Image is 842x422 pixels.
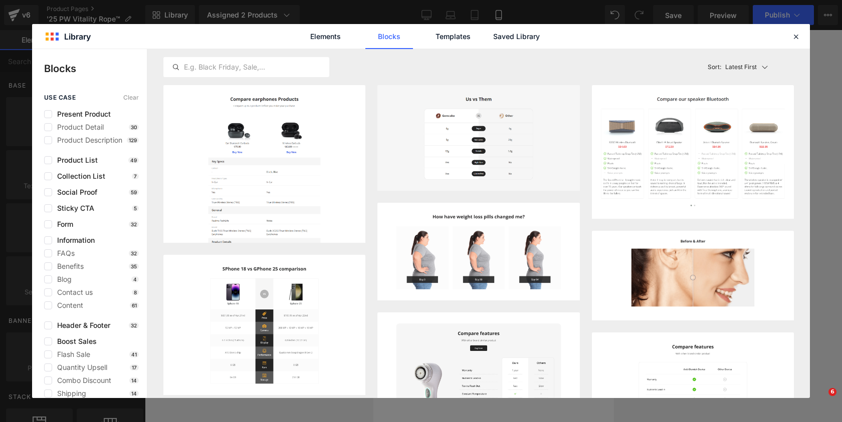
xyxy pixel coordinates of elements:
[52,337,97,345] span: Boost Sales
[52,321,110,329] span: Header & Footer
[52,288,93,296] span: Contact us
[808,388,832,412] iframe: Intercom live chat
[52,376,111,384] span: Combo Discount
[52,110,111,118] span: Present Product
[52,188,97,196] span: Social Proof
[828,388,836,396] span: 6
[52,301,83,309] span: Content
[44,94,76,101] span: use case
[128,157,139,163] p: 49
[52,156,98,164] span: Product List
[129,390,139,396] p: 14
[52,389,86,397] span: Shipping
[129,377,139,383] p: 14
[708,64,721,71] span: Sort:
[129,124,139,130] p: 30
[163,85,365,287] img: image
[164,61,329,73] input: E.g. Black Friday, Sale,...
[163,255,365,395] img: image
[493,24,540,49] a: Saved Library
[129,221,139,227] p: 32
[44,61,147,76] p: Blocks
[52,262,84,270] span: Benefits
[127,137,139,143] p: 129
[130,364,139,370] p: 17
[129,250,139,256] p: 32
[52,123,104,131] span: Product Detail
[365,24,413,49] a: Blocks
[725,63,757,72] p: Latest First
[123,94,139,101] span: Clear
[52,236,95,244] span: Information
[129,351,139,357] p: 41
[377,85,579,191] img: image
[52,136,122,144] span: Product Description
[52,172,105,180] span: Collection List
[129,322,139,328] p: 32
[130,302,139,308] p: 61
[52,220,73,228] span: Form
[131,276,139,282] p: 4
[129,189,139,195] p: 59
[132,289,139,295] p: 8
[704,49,794,85] button: Latest FirstSort:Latest First
[52,204,94,212] span: Sticky CTA
[132,205,139,211] p: 5
[132,173,139,179] p: 7
[377,203,579,301] img: image
[429,24,477,49] a: Templates
[592,85,794,219] img: image
[52,275,72,283] span: Blog
[52,350,90,358] span: Flash Sale
[52,363,107,371] span: Quantity Upsell
[52,249,75,257] span: FAQs
[302,24,349,49] a: Elements
[592,231,794,320] img: image
[129,263,139,269] p: 35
